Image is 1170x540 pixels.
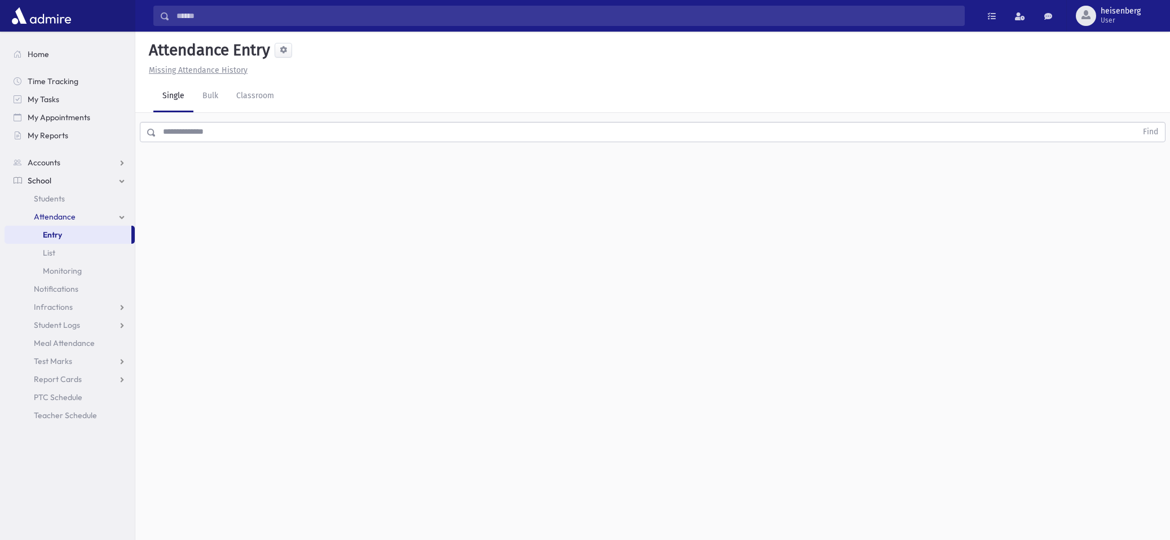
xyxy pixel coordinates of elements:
a: Classroom [227,81,283,112]
input: Search [170,6,964,26]
span: Meal Attendance [34,338,95,348]
span: My Tasks [28,94,59,104]
a: Meal Attendance [5,334,135,352]
span: Report Cards [34,374,82,384]
a: Test Marks [5,352,135,370]
span: Infractions [34,302,73,312]
a: PTC Schedule [5,388,135,406]
a: List [5,244,135,262]
span: Notifications [34,284,78,294]
a: Bulk [193,81,227,112]
span: Entry [43,230,62,240]
a: Single [153,81,193,112]
span: List [43,248,55,258]
a: Student Logs [5,316,135,334]
a: Monitoring [5,262,135,280]
a: Notifications [5,280,135,298]
a: Missing Attendance History [144,65,248,75]
span: User [1101,16,1141,25]
span: School [28,175,51,186]
span: heisenberg [1101,7,1141,16]
a: Entry [5,226,131,244]
span: My Appointments [28,112,90,122]
a: My Appointments [5,108,135,126]
span: Students [34,194,65,204]
span: Monitoring [43,266,82,276]
h5: Attendance Entry [144,41,270,60]
a: Students [5,190,135,208]
a: Attendance [5,208,135,226]
a: Report Cards [5,370,135,388]
a: Teacher Schedule [5,406,135,424]
a: School [5,172,135,190]
a: My Tasks [5,90,135,108]
a: My Reports [5,126,135,144]
span: Time Tracking [28,76,78,86]
button: Find [1136,122,1165,142]
span: Attendance [34,212,76,222]
span: Test Marks [34,356,72,366]
span: Accounts [28,157,60,168]
span: My Reports [28,130,68,141]
img: AdmirePro [9,5,74,27]
span: Teacher Schedule [34,410,97,420]
span: PTC Schedule [34,392,82,402]
a: Time Tracking [5,72,135,90]
span: Student Logs [34,320,80,330]
span: Home [28,49,49,59]
a: Infractions [5,298,135,316]
u: Missing Attendance History [149,65,248,75]
a: Accounts [5,153,135,172]
a: Home [5,45,135,63]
